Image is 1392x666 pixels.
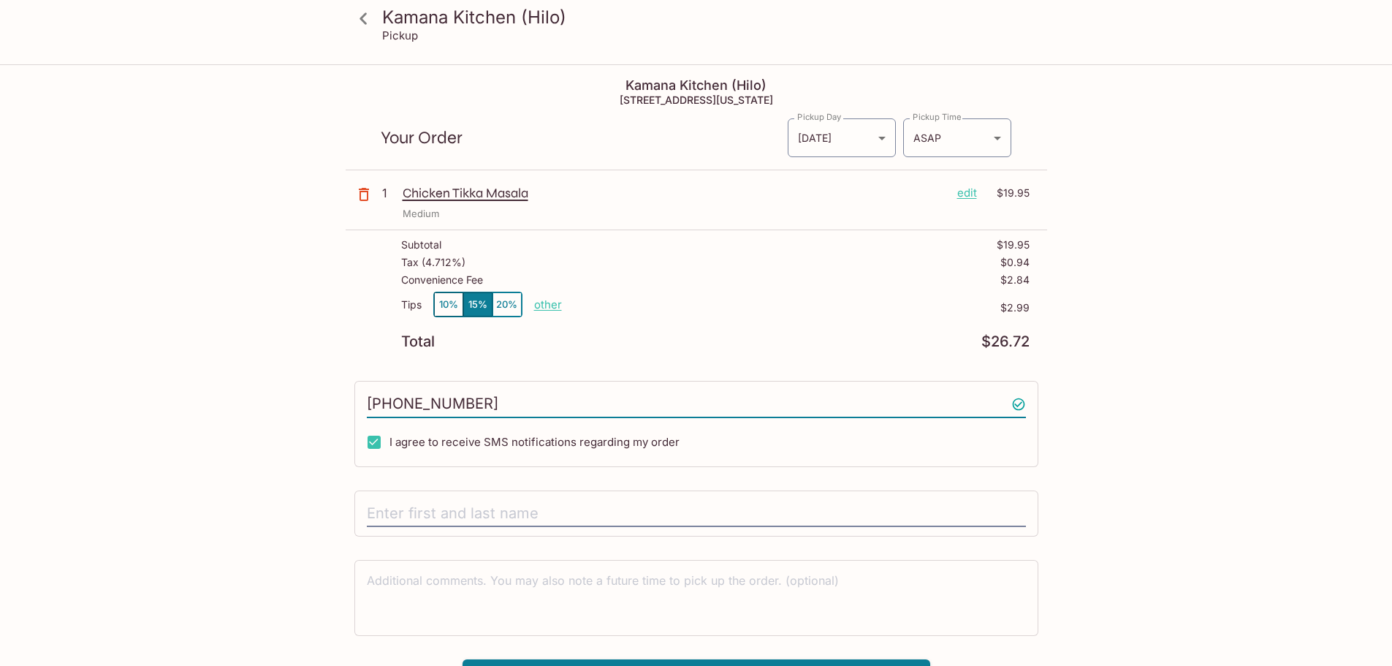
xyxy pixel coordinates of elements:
[401,335,435,349] p: Total
[463,292,492,317] button: 15%
[346,94,1047,106] h5: [STREET_ADDRESS][US_STATE]
[957,185,977,201] p: edit
[401,257,465,268] p: Tax ( 4.712% )
[434,292,463,317] button: 10%
[403,207,439,221] p: Medium
[401,239,441,251] p: Subtotal
[981,335,1030,349] p: $26.72
[903,118,1011,157] div: ASAP
[1000,274,1030,286] p: $2.84
[367,500,1026,528] input: Enter first and last name
[346,77,1047,94] h4: Kamana Kitchen (Hilo)
[492,292,522,317] button: 20%
[367,390,1026,418] input: Enter phone number
[382,185,397,201] p: 1
[797,111,841,123] label: Pickup Day
[562,302,1030,314] p: $2.99
[389,435,680,449] span: I agree to receive SMS notifications regarding my order
[382,6,1035,29] h3: Kamana Kitchen (Hilo)
[913,111,962,123] label: Pickup Time
[401,299,422,311] p: Tips
[534,298,562,311] button: other
[788,118,896,157] div: [DATE]
[997,239,1030,251] p: $19.95
[381,131,787,145] p: Your Order
[382,29,418,42] p: Pickup
[1000,257,1030,268] p: $0.94
[401,274,483,286] p: Convenience Fee
[986,185,1030,201] p: $19.95
[403,185,946,201] p: Chicken Tikka Masala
